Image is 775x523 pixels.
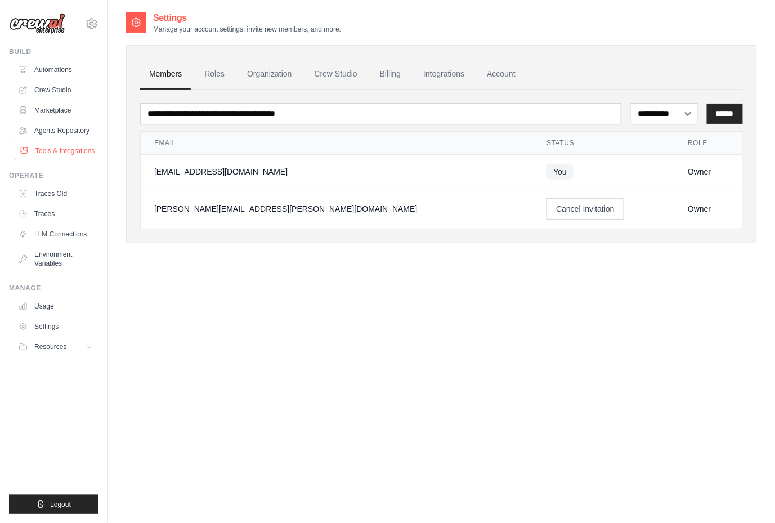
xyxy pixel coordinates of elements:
th: Role [674,132,742,155]
a: LLM Connections [14,225,98,243]
a: Crew Studio [14,81,98,99]
a: Account [478,59,525,90]
a: Members [140,59,191,90]
a: Crew Studio [306,59,366,90]
a: Organization [238,59,301,90]
a: Integrations [414,59,473,90]
img: Logo [9,13,65,34]
th: Email [141,132,533,155]
a: Traces Old [14,185,98,203]
a: Settings [14,318,98,336]
a: Billing [371,59,410,90]
th: Status [533,132,674,155]
span: Logout [50,500,71,509]
a: Usage [14,297,98,315]
a: Marketplace [14,101,98,119]
div: Owner [688,203,729,214]
a: Tools & Integrations [15,142,100,160]
span: Resources [34,342,66,351]
button: Logout [9,495,98,514]
a: Automations [14,61,98,79]
p: Manage your account settings, invite new members, and more. [153,25,341,34]
button: Resources [14,338,98,356]
a: Agents Repository [14,122,98,140]
div: Manage [9,284,98,293]
div: [PERSON_NAME][EMAIL_ADDRESS][PERSON_NAME][DOMAIN_NAME] [154,203,519,214]
div: Operate [9,171,98,180]
a: Traces [14,205,98,223]
div: [EMAIL_ADDRESS][DOMAIN_NAME] [154,166,519,177]
div: Owner [688,166,729,177]
a: Environment Variables [14,245,98,272]
a: Roles [195,59,234,90]
div: Build [9,47,98,56]
span: You [546,164,574,180]
button: Cancel Invitation [546,198,624,220]
h2: Settings [153,11,341,25]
